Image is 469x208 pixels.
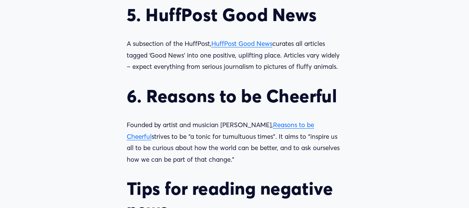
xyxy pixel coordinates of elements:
p: A subsection of the HuffPost, curates all articles tagged ‘Good News’ into one positive, upliftin... [127,38,343,73]
p: Founded by artist and musician [PERSON_NAME], strives to be “a tonic for tumultuous times”. It ai... [127,119,343,165]
h2: 6. Reasons to be Cheerful [127,85,343,106]
a: Reasons to be Cheerful [127,121,314,140]
h2: 5. HuffPost Good News [127,4,343,25]
a: HuffPost Good News [211,39,272,47]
